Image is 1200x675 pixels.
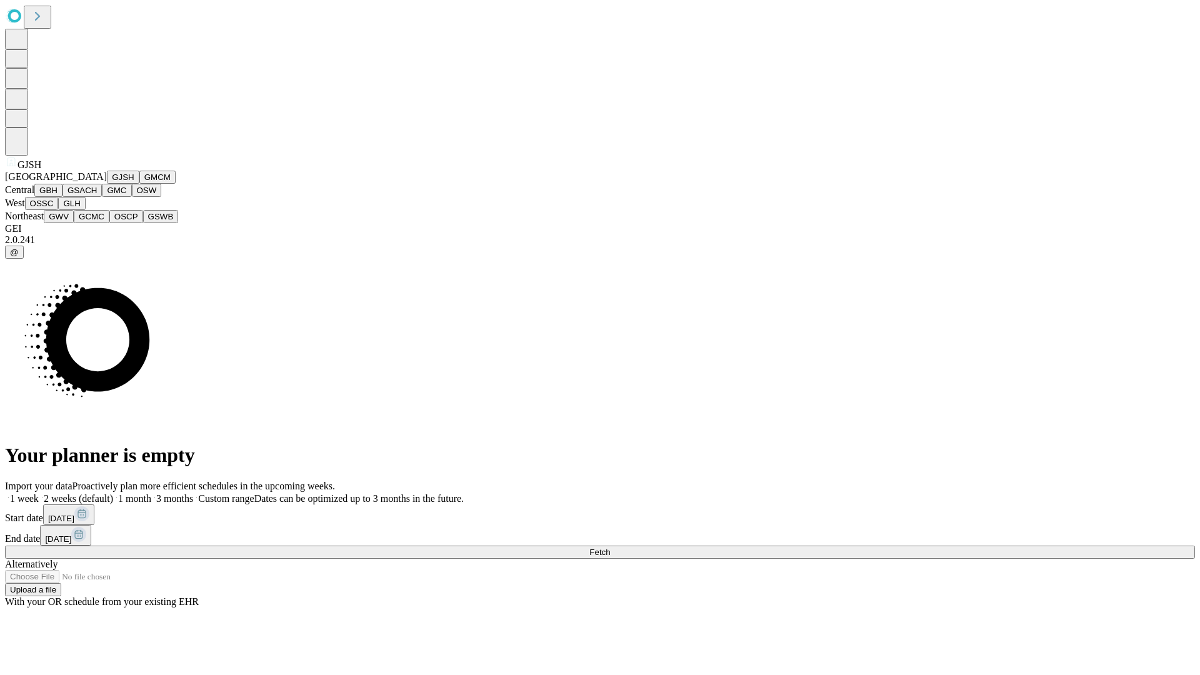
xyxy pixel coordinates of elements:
[139,171,176,184] button: GMCM
[254,493,464,504] span: Dates can be optimized up to 3 months in the future.
[44,493,113,504] span: 2 weeks (default)
[43,504,94,525] button: [DATE]
[62,184,102,197] button: GSACH
[107,171,139,184] button: GJSH
[17,159,41,170] span: GJSH
[72,481,335,491] span: Proactively plan more efficient schedules in the upcoming weeks.
[5,211,44,221] span: Northeast
[44,210,74,223] button: GWV
[5,481,72,491] span: Import your data
[74,210,109,223] button: GCMC
[5,223,1195,234] div: GEI
[58,197,85,210] button: GLH
[118,493,151,504] span: 1 month
[5,559,57,569] span: Alternatively
[48,514,74,523] span: [DATE]
[5,583,61,596] button: Upload a file
[143,210,179,223] button: GSWB
[10,493,39,504] span: 1 week
[5,525,1195,546] div: End date
[34,184,62,197] button: GBH
[45,534,71,544] span: [DATE]
[5,596,199,607] span: With your OR schedule from your existing EHR
[198,493,254,504] span: Custom range
[5,171,107,182] span: [GEOGRAPHIC_DATA]
[102,184,131,197] button: GMC
[5,234,1195,246] div: 2.0.241
[156,493,193,504] span: 3 months
[5,444,1195,467] h1: Your planner is empty
[10,247,19,257] span: @
[5,246,24,259] button: @
[40,525,91,546] button: [DATE]
[5,546,1195,559] button: Fetch
[5,184,34,195] span: Central
[25,197,59,210] button: OSSC
[5,504,1195,525] div: Start date
[132,184,162,197] button: OSW
[589,547,610,557] span: Fetch
[109,210,143,223] button: OSCP
[5,197,25,208] span: West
